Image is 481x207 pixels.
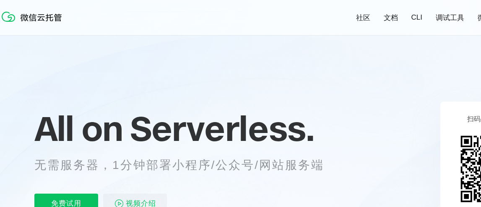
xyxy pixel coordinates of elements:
span: Serverless. [130,107,314,149]
span: All on [34,107,122,149]
p: 无需服务器，1分钟部署小程序/公众号/网站服务端 [34,157,340,174]
a: CLI [411,13,422,22]
a: 社区 [356,13,370,23]
a: 文档 [384,13,398,23]
a: 调试工具 [436,13,464,23]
